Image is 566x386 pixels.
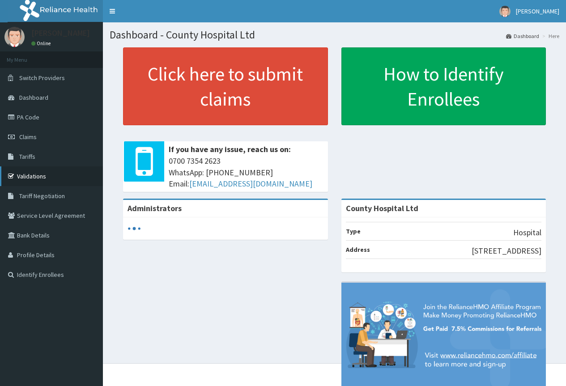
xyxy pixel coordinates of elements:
[346,203,418,213] strong: County Hospital Ltd
[19,74,65,82] span: Switch Providers
[516,7,559,15] span: [PERSON_NAME]
[341,47,546,125] a: How to Identify Enrollees
[19,153,35,161] span: Tariffs
[123,47,328,125] a: Click here to submit claims
[513,227,541,238] p: Hospital
[169,144,291,154] b: If you have any issue, reach us on:
[472,245,541,257] p: [STREET_ADDRESS]
[4,27,25,47] img: User Image
[346,227,361,235] b: Type
[31,40,53,47] a: Online
[19,133,37,141] span: Claims
[540,32,559,40] li: Here
[346,246,370,254] b: Address
[128,203,182,213] b: Administrators
[19,192,65,200] span: Tariff Negotiation
[128,222,141,235] svg: audio-loading
[189,178,312,189] a: [EMAIL_ADDRESS][DOMAIN_NAME]
[499,6,511,17] img: User Image
[19,93,48,102] span: Dashboard
[169,155,323,190] span: 0700 7354 2623 WhatsApp: [PHONE_NUMBER] Email:
[110,29,559,41] h1: Dashboard - County Hospital Ltd
[506,32,539,40] a: Dashboard
[31,29,90,37] p: [PERSON_NAME]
